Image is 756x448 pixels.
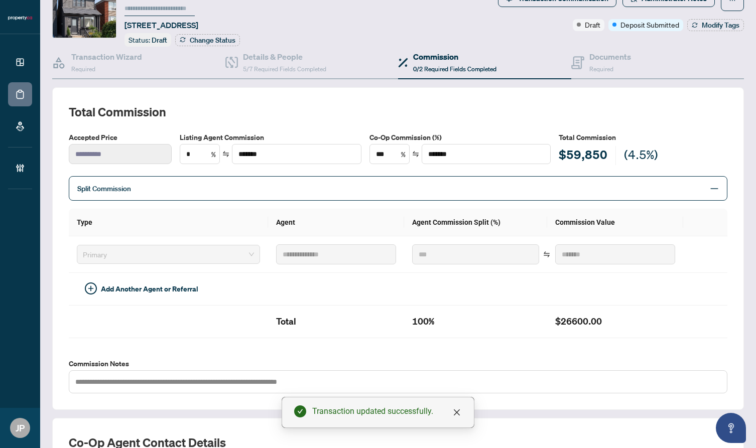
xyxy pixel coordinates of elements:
span: close [453,408,461,416]
button: Add Another Agent or Referral [77,281,206,297]
span: swap [543,251,550,258]
th: Agent Commission Split (%) [404,209,547,236]
span: check-circle [294,405,306,417]
div: Split Commission [69,176,727,201]
th: Type [69,209,268,236]
button: Open asap [716,413,746,443]
span: Split Commission [77,184,131,193]
h4: Transaction Wizard [71,51,142,63]
img: logo [8,15,32,21]
span: 0/2 Required Fields Completed [413,65,496,73]
div: Status: [124,33,171,47]
span: Required [589,65,613,73]
h4: Documents [589,51,631,63]
a: Close [451,407,462,418]
h2: (4.5%) [624,146,658,166]
span: Draft [585,19,600,30]
th: Agent [268,209,404,236]
span: plus-circle [85,282,97,294]
span: 5/7 Required Fields Completed [243,65,326,73]
button: Modify Tags [687,19,744,31]
span: minus [710,184,719,193]
span: [STREET_ADDRESS] [124,19,198,31]
h5: Total Commission [559,132,727,143]
h4: Commission [413,51,496,63]
span: Deposit Submitted [620,19,679,30]
span: Change Status [190,37,235,44]
span: Add Another Agent or Referral [101,283,198,294]
span: Modify Tags [702,22,739,29]
label: Accepted Price [69,132,172,143]
label: Co-Op Commission (%) [369,132,551,143]
span: swap [222,151,229,158]
span: Draft [152,36,167,45]
span: Required [71,65,95,73]
span: JP [16,421,25,435]
th: Commission Value [547,209,683,236]
h2: Total Commission [69,104,727,120]
h2: $26600.00 [555,314,675,330]
label: Listing Agent Commission [180,132,361,143]
button: Change Status [175,34,240,46]
h2: $59,850 [559,146,607,166]
h2: 100% [412,314,539,330]
h2: Total [276,314,396,330]
span: swap [412,151,419,158]
label: Commission Notes [69,358,727,369]
span: Primary [83,247,254,262]
div: Transaction updated successfully. [312,405,462,417]
h4: Details & People [243,51,326,63]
